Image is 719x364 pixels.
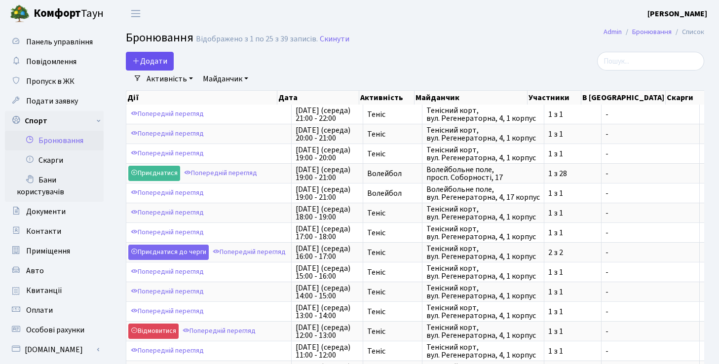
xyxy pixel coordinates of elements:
[426,343,540,359] span: Тенісний корт, вул. Регенераторна, 4, 1 корпус
[605,288,695,296] span: -
[426,284,540,300] span: Тенісний корт, вул. Регенераторна, 4, 1 корпус
[5,111,104,131] a: Спорт
[426,166,540,182] span: Волейбольне поле, просп. Соборності, 17
[548,189,597,197] span: 1 з 1
[426,205,540,221] span: Тенісний корт, вул. Регенераторна, 4, 1 корпус
[128,304,206,319] a: Попередній перегляд
[426,185,540,201] span: Волейбольне поле, вул. Регенераторна, 4, 17 корпус
[5,281,104,300] a: Квитанції
[605,308,695,316] span: -
[548,328,597,335] span: 1 з 1
[128,126,206,142] a: Попередній перегляд
[426,225,540,241] span: Тенісний корт, вул. Регенераторна, 4, 1 корпус
[296,205,359,221] span: [DATE] (середа) 18:00 - 19:00
[367,170,418,178] span: Волейбол
[34,5,81,21] b: Комфорт
[367,288,418,296] span: Теніс
[126,91,277,105] th: Дії
[128,166,180,181] a: Приєднатися
[581,91,666,105] th: В [GEOGRAPHIC_DATA]
[26,305,53,316] span: Оплати
[128,245,209,260] a: Приєднатися до черги
[589,22,719,42] nav: breadcrumb
[426,245,540,260] span: Тенісний корт, вул. Регенераторна, 4, 1 корпус
[296,126,359,142] span: [DATE] (середа) 20:00 - 21:00
[296,284,359,300] span: [DATE] (середа) 14:00 - 15:00
[426,264,540,280] span: Тенісний корт, вул. Регенераторна, 4, 1 корпус
[548,150,597,158] span: 1 з 1
[296,324,359,339] span: [DATE] (середа) 12:00 - 13:00
[126,29,193,46] span: Бронювання
[548,249,597,256] span: 2 з 2
[143,71,197,87] a: Активність
[367,150,418,158] span: Теніс
[605,189,695,197] span: -
[548,209,597,217] span: 1 з 1
[182,166,260,181] a: Попередній перегляд
[548,268,597,276] span: 1 з 1
[426,107,540,122] span: Тенісний корт, вул. Регенераторна, 4, 1 корпус
[126,52,174,71] button: Додати
[26,56,76,67] span: Повідомлення
[26,36,93,47] span: Панель управління
[647,8,707,19] b: [PERSON_NAME]
[5,340,104,360] a: [DOMAIN_NAME]
[367,189,418,197] span: Волейбол
[26,325,84,335] span: Особові рахунки
[548,110,597,118] span: 1 з 1
[548,229,597,237] span: 1 з 1
[10,4,30,24] img: logo.png
[26,285,62,296] span: Квитанції
[605,209,695,217] span: -
[5,150,104,170] a: Скарги
[605,328,695,335] span: -
[26,265,44,276] span: Авто
[128,343,206,359] a: Попередній перегляд
[426,324,540,339] span: Тенісний корт, вул. Регенераторна, 4, 1 корпус
[5,170,104,202] a: Бани користувачів
[5,221,104,241] a: Контакти
[605,110,695,118] span: -
[548,347,597,355] span: 1 з 1
[296,107,359,122] span: [DATE] (середа) 21:00 - 22:00
[296,185,359,201] span: [DATE] (середа) 19:00 - 21:00
[605,229,695,237] span: -
[359,91,415,105] th: Активність
[605,249,695,256] span: -
[528,91,581,105] th: Участники
[199,71,252,87] a: Майданчик
[296,245,359,260] span: [DATE] (середа) 16:00 - 17:00
[5,52,104,72] a: Повідомлення
[426,126,540,142] span: Тенісний корт, вул. Регенераторна, 4, 1 корпус
[5,320,104,340] a: Особові рахунки
[367,308,418,316] span: Теніс
[5,261,104,281] a: Авто
[5,300,104,320] a: Оплати
[5,131,104,150] a: Бронювання
[604,27,622,37] a: Admin
[277,91,359,105] th: Дата
[367,229,418,237] span: Теніс
[367,347,418,355] span: Теніс
[123,5,148,22] button: Переключити навігацію
[5,202,104,221] a: Документи
[26,246,70,256] span: Приміщення
[605,268,695,276] span: -
[415,91,528,105] th: Майданчик
[210,245,288,260] a: Попередній перегляд
[296,264,359,280] span: [DATE] (середа) 15:00 - 16:00
[5,32,104,52] a: Панель управління
[426,146,540,162] span: Тенісний корт, вул. Регенераторна, 4, 1 корпус
[296,304,359,320] span: [DATE] (середа) 13:00 - 14:00
[128,284,206,299] a: Попередній перегляд
[367,249,418,256] span: Теніс
[672,27,704,37] li: Список
[320,35,349,44] a: Скинути
[296,343,359,359] span: [DATE] (середа) 11:00 - 12:00
[597,52,704,71] input: Пошук...
[367,268,418,276] span: Теніс
[367,328,418,335] span: Теніс
[548,130,597,138] span: 1 з 1
[128,185,206,201] a: Попередній перегляд
[367,130,418,138] span: Теніс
